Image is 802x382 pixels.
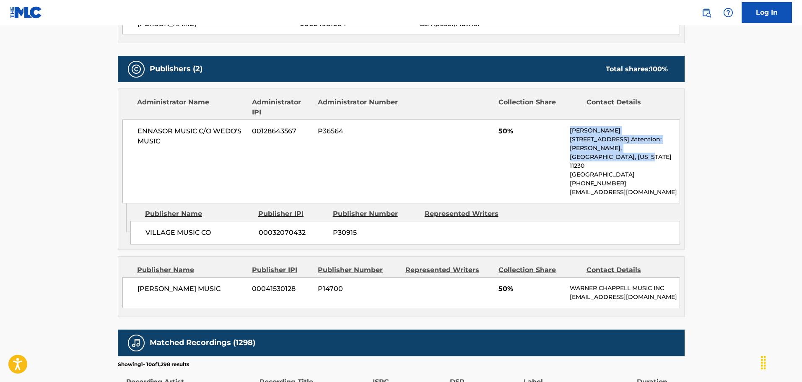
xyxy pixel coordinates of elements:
div: Contact Details [587,265,668,275]
span: 00032070432 [259,228,327,238]
div: Total shares: [606,64,668,74]
p: WARNER CHAPPELL MUSIC INC [570,284,679,293]
p: [PHONE_NUMBER] [570,179,679,188]
div: Represented Writers [425,209,510,219]
div: Publisher Number [318,265,399,275]
div: Publisher IPI [252,265,311,275]
span: 00128643567 [252,126,311,136]
div: Publisher Name [145,209,252,219]
div: Contact Details [587,97,668,117]
div: Administrator Name [137,97,246,117]
span: VILLAGE MUSIC CO [145,228,252,238]
img: MLC Logo [10,6,42,18]
span: 100 % [650,65,668,73]
span: P36564 [318,126,399,136]
a: Log In [742,2,792,23]
span: 50% [498,284,563,294]
span: [PERSON_NAME] MUSIC [138,284,246,294]
img: Matched Recordings [131,338,141,348]
div: Publisher Name [137,265,246,275]
div: Publisher Number [333,209,418,219]
p: [GEOGRAPHIC_DATA], [US_STATE] 11230 [570,153,679,170]
span: P14700 [318,284,399,294]
p: [GEOGRAPHIC_DATA] [570,170,679,179]
iframe: Chat Widget [760,342,802,382]
p: [STREET_ADDRESS] Attention: [PERSON_NAME], [570,135,679,153]
span: ENNASOR MUSIC C/O WEDO'S MUSIC [138,126,246,146]
img: help [723,8,733,18]
div: Help [720,4,737,21]
p: Showing 1 - 10 of 1,298 results [118,361,189,368]
div: Collection Share [498,97,580,117]
p: [EMAIL_ADDRESS][DOMAIN_NAME] [570,293,679,301]
div: Administrator IPI [252,97,311,117]
div: Represented Writers [405,265,492,275]
p: [PERSON_NAME] [570,126,679,135]
span: 00041530128 [252,284,311,294]
span: 50% [498,126,563,136]
img: Publishers [131,64,141,74]
h5: Publishers (2) [150,64,202,74]
span: P30915 [333,228,418,238]
h5: Matched Recordings (1298) [150,338,255,348]
p: [EMAIL_ADDRESS][DOMAIN_NAME] [570,188,679,197]
div: Administrator Number [318,97,399,117]
div: Collection Share [498,265,580,275]
img: search [701,8,711,18]
div: Publisher IPI [258,209,327,219]
div: Drag [757,350,770,375]
a: Public Search [698,4,715,21]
